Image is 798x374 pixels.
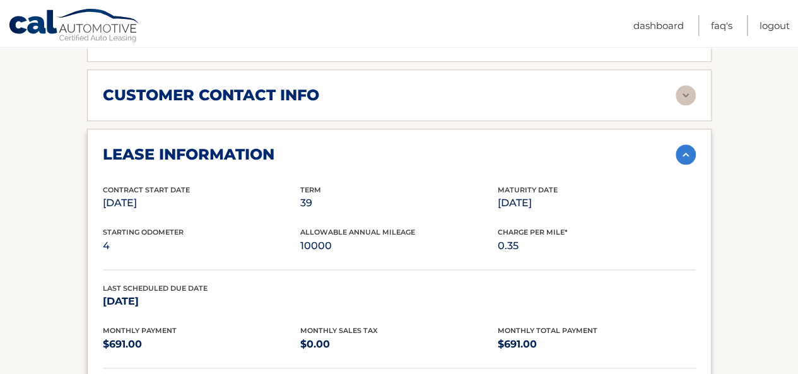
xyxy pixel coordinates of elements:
a: Cal Automotive [8,8,141,45]
p: [DATE] [498,194,695,212]
a: Logout [760,15,790,36]
p: 4 [103,237,300,255]
p: [DATE] [103,194,300,212]
span: Term [300,185,321,194]
span: Monthly Total Payment [498,326,597,335]
p: $0.00 [300,336,498,353]
span: Starting Odometer [103,228,184,237]
a: FAQ's [711,15,732,36]
a: Dashboard [633,15,684,36]
p: $691.00 [498,336,695,353]
span: Last Scheduled Due Date [103,284,208,293]
img: accordion-rest.svg [676,85,696,105]
span: Allowable Annual Mileage [300,228,415,237]
p: 39 [300,194,498,212]
p: 0.35 [498,237,695,255]
p: $691.00 [103,336,300,353]
span: Contract Start Date [103,185,190,194]
span: Maturity Date [498,185,558,194]
h2: customer contact info [103,86,319,105]
span: Monthly Payment [103,326,177,335]
span: Charge Per Mile* [498,228,568,237]
img: accordion-active.svg [676,144,696,165]
h2: lease information [103,145,274,164]
span: Monthly Sales Tax [300,326,378,335]
p: [DATE] [103,293,300,310]
p: 10000 [300,237,498,255]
